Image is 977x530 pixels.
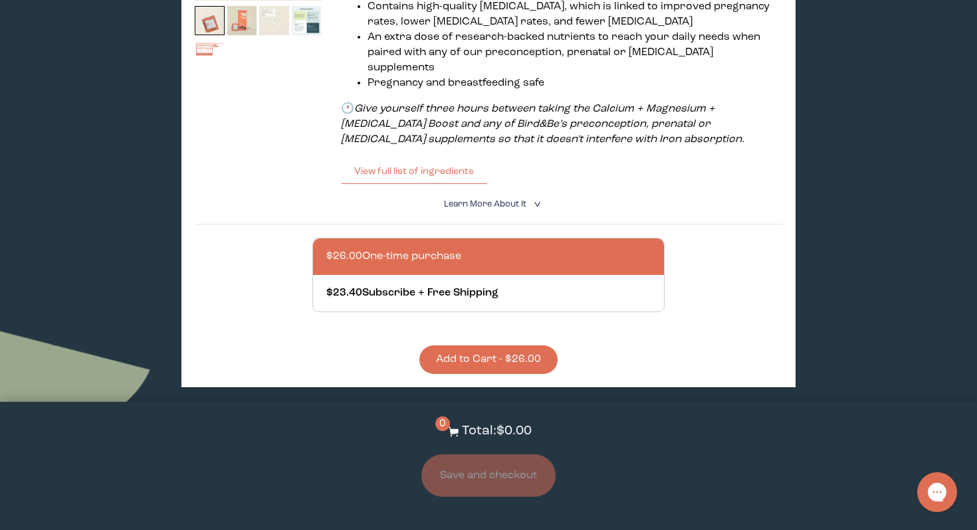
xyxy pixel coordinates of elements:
[292,6,322,36] img: thumbnail image
[259,6,289,36] img: thumbnail image
[419,345,558,374] button: Add to Cart - $26.00
[462,422,532,441] p: Total: $0.00
[911,468,964,517] iframe: Gorgias live chat messenger
[341,104,744,145] em: Give yourself three hours between taking the Calcium + Magnesium + [MEDICAL_DATA] Boost and any o...
[341,104,354,114] strong: 🕐
[368,78,544,88] span: Pregnancy and breastfeeding safe
[341,158,487,185] button: View full list of ingredients
[444,200,526,209] span: Learn More About it
[227,6,257,36] img: thumbnail image
[444,198,533,211] summary: Learn More About it <
[530,201,542,208] i: <
[435,416,450,431] span: 0
[368,30,782,76] li: An extra dose of research-backed nutrients to reach your daily needs when paired with any of our ...
[195,41,225,70] img: thumbnail image
[195,6,225,36] img: thumbnail image
[421,454,556,497] button: Save and checkout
